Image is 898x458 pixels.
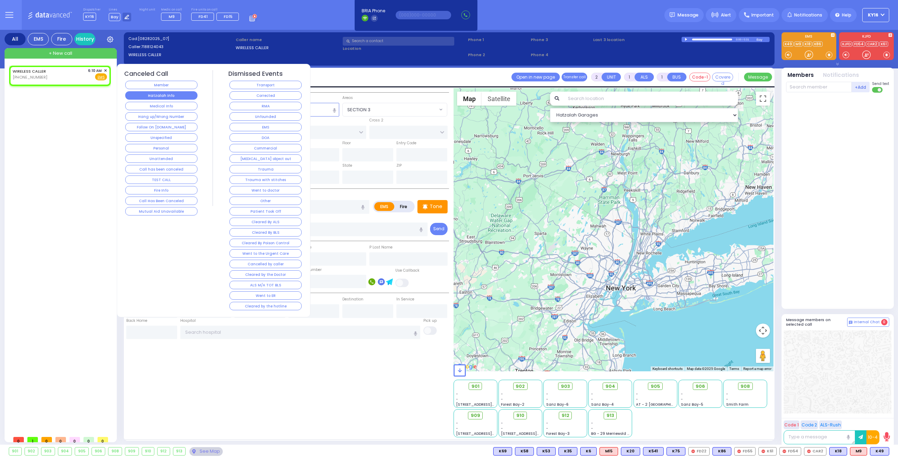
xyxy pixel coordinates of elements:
div: K86 [712,447,731,456]
button: Toggle fullscreen view [756,92,770,106]
button: Code 1 [784,420,799,429]
a: FD54 [853,41,865,47]
span: - [591,420,593,426]
button: Went to ER [229,291,302,300]
button: Unspecified [125,133,197,142]
button: UNIT [602,73,621,81]
div: 905 [75,447,88,455]
label: Back Home [126,318,147,324]
span: Forest Bay-2 [501,402,524,407]
span: 901 [471,383,480,390]
button: Cancelled by caller [229,260,302,268]
label: Areas [342,95,353,101]
button: Transport [229,81,302,89]
span: - [456,420,458,426]
div: BLS [829,447,847,456]
div: FD55 [734,447,756,456]
h4: Canceled Call [124,70,168,78]
span: - [456,397,458,402]
button: Follow On [DOMAIN_NAME] [125,123,197,131]
span: - [501,391,503,397]
img: Logo [28,11,74,19]
label: Use Callback [395,268,420,273]
div: M15 [599,447,618,456]
input: Search a contact [343,37,454,46]
span: - [546,420,548,426]
div: 0:31 [743,35,750,44]
div: FD54 [779,447,801,456]
label: Pick up [423,318,437,324]
input: Search hospital [180,326,421,339]
button: Went to the Urgent Care [229,249,302,258]
button: Commercial [229,144,302,152]
button: Cleared By BLS [229,228,302,237]
label: Fire units on call [191,8,241,12]
button: Code-1 [689,73,710,81]
a: K61 [879,41,888,47]
label: Dispatcher [83,8,101,12]
button: Unattended [125,154,197,163]
div: K49 [870,447,889,456]
span: 903 [561,383,570,390]
button: TEST CALL [125,175,197,184]
label: Lines [109,8,132,12]
button: ALS-Rush [819,420,842,429]
label: EMS [374,202,395,211]
div: BLS [515,447,534,456]
a: K18 [803,41,812,47]
button: ALS [635,73,654,81]
span: 0 [13,437,24,442]
label: State [342,163,352,168]
span: - [501,397,503,402]
div: K69 [493,447,512,456]
span: SECTION 3 [347,106,370,113]
span: - [456,426,458,431]
span: 909 [471,412,480,419]
span: 904 [605,383,615,390]
div: FD22 [688,447,710,456]
button: BUS [667,73,686,81]
span: 6:10 AM [88,68,102,73]
span: SECTION 3 [342,103,447,116]
div: 910 [142,447,154,455]
span: [PHONE_NUMBER] [13,74,47,80]
span: AT - 2 [GEOGRAPHIC_DATA] [636,402,688,407]
span: - [681,391,683,397]
button: Transfer call [562,73,587,81]
span: - [726,397,728,402]
span: - [726,391,728,397]
h5: Message members on selected call [786,318,847,327]
div: 913 [173,447,186,455]
span: - [501,426,503,431]
button: Medical Info [125,102,197,110]
div: 906 [92,447,105,455]
span: Sanz Bay-6 [546,402,569,407]
div: K61 [758,447,777,456]
span: - [681,397,683,402]
span: ✕ [104,68,107,74]
button: Covered [712,73,733,81]
label: Turn off text [872,86,883,93]
img: red-radio-icon.svg [762,450,765,453]
button: Cleared By Poison Control [229,239,302,247]
span: [STREET_ADDRESS][PERSON_NAME] [456,402,522,407]
div: K75 [666,447,685,456]
span: - [546,426,548,431]
span: + New call [49,50,72,57]
button: Member [125,81,197,89]
div: ALS [850,447,867,456]
img: Google [455,362,478,371]
span: SECTION 3 [343,103,437,116]
label: P Last Name [369,245,393,250]
button: Code 2 [800,420,818,429]
div: All [5,33,26,45]
span: FD41 [199,14,208,19]
img: red-radio-icon.svg [807,450,811,453]
span: Message [677,12,698,19]
div: K58 [515,447,534,456]
span: 0 [98,437,108,442]
div: EMS [28,33,49,45]
button: Cleared by the Doctor [229,270,302,279]
span: Send text [872,81,889,86]
span: Phone 1 [468,37,528,43]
